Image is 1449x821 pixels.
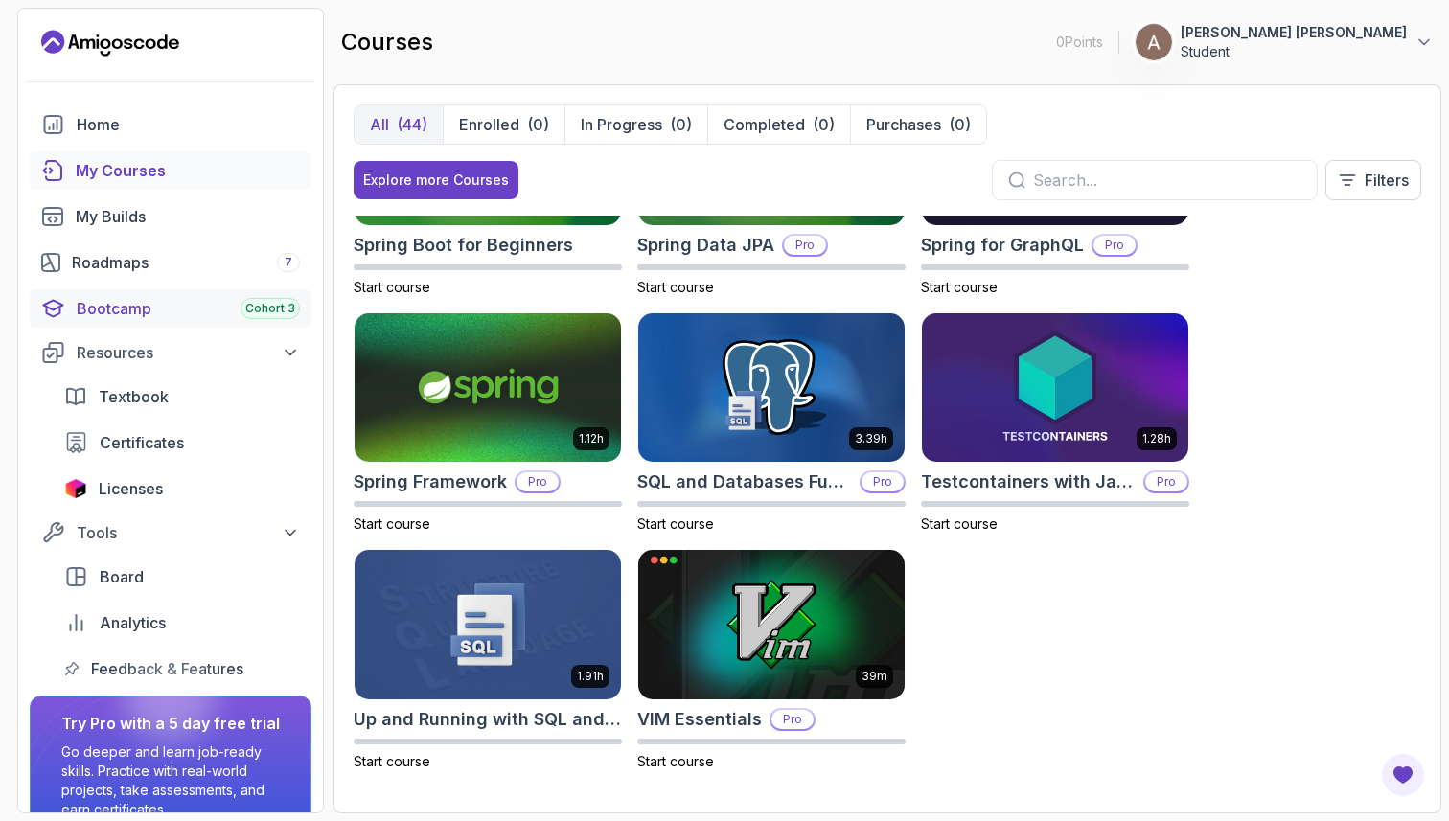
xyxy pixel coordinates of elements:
[855,431,887,446] p: 3.39h
[30,243,311,282] a: roadmaps
[355,105,443,144] button: All(44)
[638,313,905,463] img: SQL and Databases Fundamentals card
[1135,23,1434,61] button: user profile image[PERSON_NAME] [PERSON_NAME]Student
[76,159,300,182] div: My Courses
[922,313,1188,463] img: Testcontainers with Java card
[921,515,998,532] span: Start course
[30,197,311,236] a: builds
[637,515,714,532] span: Start course
[355,313,621,463] img: Spring Framework card
[1325,160,1421,200] button: Filters
[1380,752,1426,798] button: Open Feedback Button
[30,105,311,144] a: home
[53,558,311,596] a: board
[100,565,144,588] span: Board
[1136,24,1172,60] img: user profile image
[355,550,621,699] img: Up and Running with SQL and Databases card
[30,335,311,370] button: Resources
[99,477,163,500] span: Licenses
[1181,42,1407,61] p: Student
[579,431,604,446] p: 1.12h
[53,377,311,416] a: textbook
[862,472,904,491] p: Pro
[354,753,430,769] span: Start course
[100,611,166,634] span: Analytics
[354,706,622,733] h2: Up and Running with SQL and Databases
[99,385,169,408] span: Textbook
[91,657,243,680] span: Feedback & Features
[949,113,971,136] div: (0)
[363,171,509,190] div: Explore more Courses
[30,515,311,550] button: Tools
[1145,472,1187,491] p: Pro
[707,105,850,144] button: Completed(0)
[30,289,311,328] a: bootcamp
[517,472,559,491] p: Pro
[77,521,300,544] div: Tools
[77,297,300,320] div: Bootcamp
[637,468,852,495] h2: SQL and Databases Fundamentals
[1181,23,1407,42] p: [PERSON_NAME] [PERSON_NAME]
[1056,33,1103,52] p: 0 Points
[638,550,905,699] img: VIM Essentials card
[1093,236,1136,255] p: Pro
[850,105,986,144] button: Purchases(0)
[527,113,549,136] div: (0)
[285,255,292,270] span: 7
[53,423,311,462] a: certificates
[866,113,941,136] p: Purchases
[354,515,430,532] span: Start course
[61,742,280,819] p: Go deeper and learn job-ready skills. Practice with real-world projects, take assessments, and ea...
[921,279,998,295] span: Start course
[1365,169,1409,192] p: Filters
[53,604,311,642] a: analytics
[354,468,507,495] h2: Spring Framework
[670,113,692,136] div: (0)
[771,710,814,729] p: Pro
[354,232,573,259] h2: Spring Boot for Beginners
[370,113,389,136] p: All
[443,105,564,144] button: Enrolled(0)
[53,469,311,508] a: licenses
[637,232,774,259] h2: Spring Data JPA
[564,105,707,144] button: In Progress(0)
[1142,431,1171,446] p: 1.28h
[637,279,714,295] span: Start course
[921,232,1084,259] h2: Spring for GraphQL
[637,706,762,733] h2: VIM Essentials
[72,251,300,274] div: Roadmaps
[397,113,427,136] div: (44)
[784,236,826,255] p: Pro
[77,113,300,136] div: Home
[341,27,433,57] h2: courses
[577,669,604,684] p: 1.91h
[354,161,518,199] button: Explore more Courses
[813,113,835,136] div: (0)
[77,341,300,364] div: Resources
[41,28,179,58] a: Landing page
[354,279,430,295] span: Start course
[64,479,87,498] img: jetbrains icon
[100,431,184,454] span: Certificates
[1033,169,1301,192] input: Search...
[921,468,1136,495] h2: Testcontainers with Java
[459,113,519,136] p: Enrolled
[53,650,311,688] a: feedback
[30,151,311,190] a: courses
[581,113,662,136] p: In Progress
[76,205,300,228] div: My Builds
[637,753,714,769] span: Start course
[862,669,887,684] p: 39m
[245,301,295,316] span: Cohort 3
[724,113,805,136] p: Completed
